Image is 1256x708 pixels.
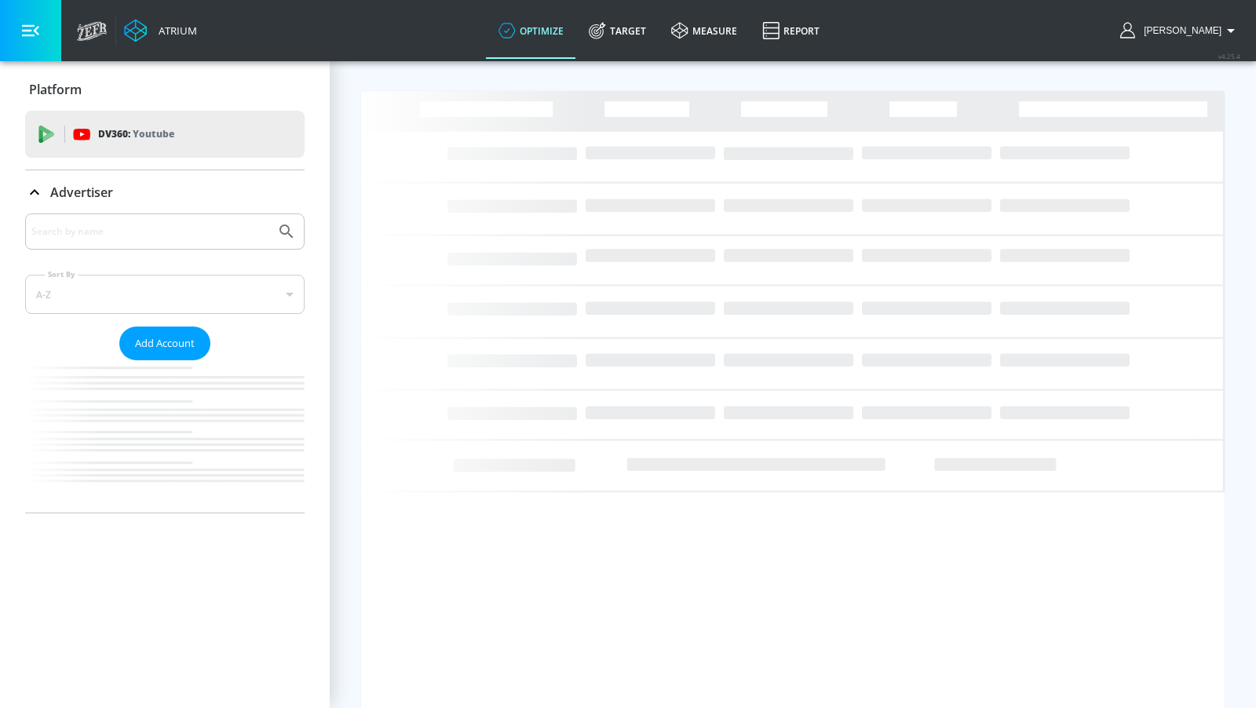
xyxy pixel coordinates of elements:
[25,111,305,158] div: DV360: Youtube
[133,126,174,142] p: Youtube
[576,2,659,59] a: Target
[1137,25,1221,36] span: login as: anthony.tran@zefr.com
[25,213,305,513] div: Advertiser
[1218,52,1240,60] span: v 4.25.4
[124,19,197,42] a: Atrium
[750,2,832,59] a: Report
[31,221,269,242] input: Search by name
[152,24,197,38] div: Atrium
[25,275,305,314] div: A-Z
[98,126,174,143] p: DV360:
[25,360,305,513] nav: list of Advertiser
[659,2,750,59] a: measure
[50,184,113,201] p: Advertiser
[135,334,195,352] span: Add Account
[119,327,210,360] button: Add Account
[25,68,305,111] div: Platform
[29,81,82,98] p: Platform
[486,2,576,59] a: optimize
[1120,21,1240,40] button: [PERSON_NAME]
[45,269,78,279] label: Sort By
[25,170,305,214] div: Advertiser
